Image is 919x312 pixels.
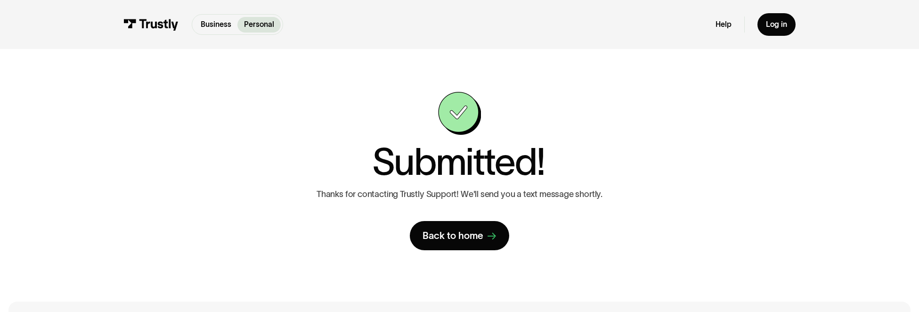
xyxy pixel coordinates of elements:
p: Thanks for contacting Trustly Support! We'll send you a text message shortly. [317,189,602,199]
h1: Submitted! [372,143,545,181]
a: Help [716,20,732,30]
a: Personal [237,17,280,33]
div: Back to home [423,230,483,242]
p: Business [201,19,231,30]
a: Business [194,17,237,33]
a: Back to home [410,221,509,251]
a: Log in [757,13,796,36]
div: Log in [766,20,787,30]
img: Trustly Logo [123,19,179,31]
p: Personal [244,19,274,30]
